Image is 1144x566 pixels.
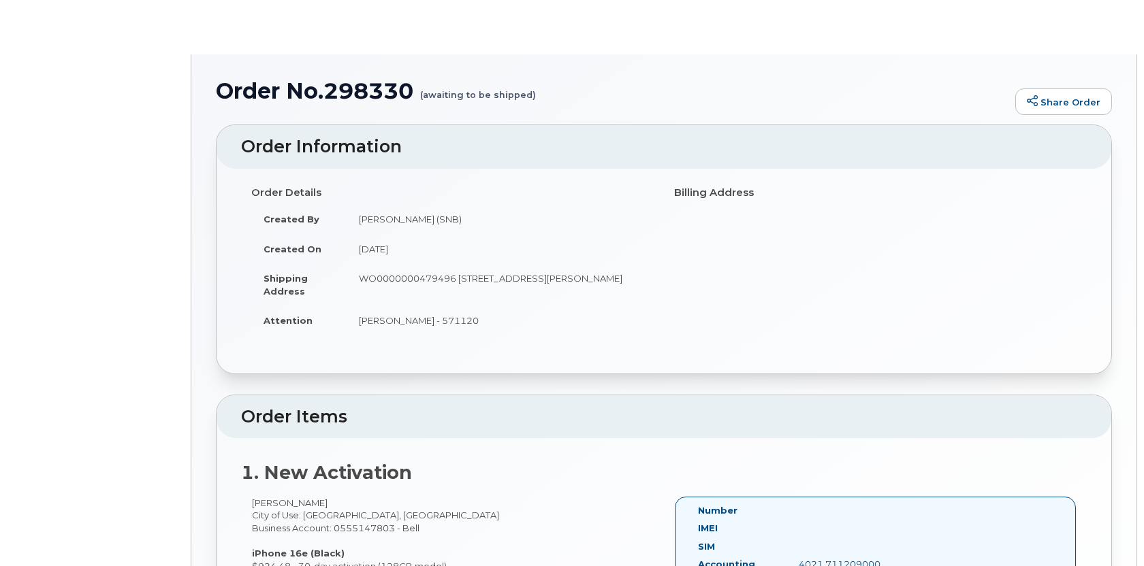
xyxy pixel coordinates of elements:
td: [DATE] [347,234,654,264]
h4: Billing Address [674,187,1077,199]
h1: Order No.298330 [216,79,1008,103]
label: Number [698,504,737,517]
label: IMEI [698,522,718,535]
td: [PERSON_NAME] (SNB) [347,204,654,234]
strong: Created By [264,214,319,224]
h4: Order Details [251,187,654,199]
h2: Order Items [241,407,1087,427]
small: (awaiting to be shipped) [420,79,536,100]
td: [PERSON_NAME] - 571120 [347,305,654,335]
label: SIM [698,540,715,553]
strong: Shipping Address [264,273,308,297]
strong: iPhone 16e (Black) [252,548,345,559]
a: Share Order [1015,88,1112,116]
strong: Attention [264,315,313,326]
strong: Created On [264,244,321,254]
td: WO0000000479496 [STREET_ADDRESS][PERSON_NAME] [347,263,654,305]
h2: Order Information [241,137,1087,156]
strong: 1. New Activation [241,461,412,484]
